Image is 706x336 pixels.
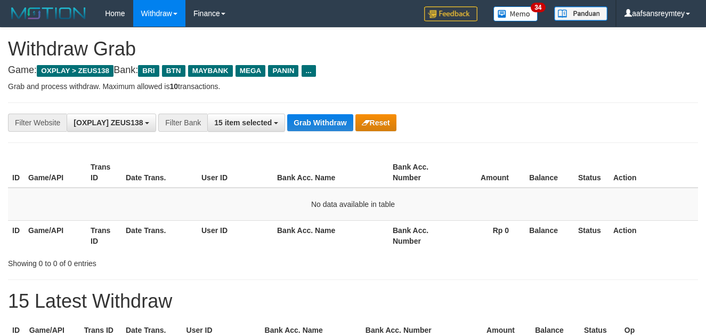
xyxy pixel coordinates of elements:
th: Balance [525,157,574,188]
button: Grab Withdraw [287,114,353,131]
span: 15 item selected [214,118,272,127]
td: No data available in table [8,188,698,221]
th: Date Trans. [121,157,197,188]
th: Date Trans. [121,220,197,251]
img: Button%20Memo.svg [493,6,538,21]
span: ... [302,65,316,77]
th: Status [574,220,609,251]
th: Bank Acc. Number [388,220,451,251]
th: Amount [451,157,525,188]
th: Bank Acc. Number [388,157,451,188]
button: Reset [355,114,396,131]
th: ID [8,157,24,188]
th: Game/API [24,157,86,188]
th: Rp 0 [451,220,525,251]
p: Grab and process withdraw. Maximum allowed is transactions. [8,81,698,92]
h1: Withdraw Grab [8,38,698,60]
span: PANIN [268,65,298,77]
th: Bank Acc. Name [273,220,388,251]
th: Game/API [24,220,86,251]
th: Action [609,157,698,188]
th: User ID [197,220,273,251]
img: MOTION_logo.png [8,5,89,21]
span: MEGA [236,65,266,77]
th: ID [8,220,24,251]
h1: 15 Latest Withdraw [8,291,698,312]
span: [OXPLAY] ZEUS138 [74,118,143,127]
button: [OXPLAY] ZEUS138 [67,114,156,132]
th: Bank Acc. Name [273,157,388,188]
div: Filter Bank [158,114,207,132]
span: 34 [531,3,545,12]
span: OXPLAY > ZEUS138 [37,65,113,77]
h4: Game: Bank: [8,65,698,76]
span: BRI [138,65,159,77]
th: Balance [525,220,574,251]
span: BTN [162,65,185,77]
th: Status [574,157,609,188]
th: Action [609,220,698,251]
img: Feedback.jpg [424,6,477,21]
img: panduan.png [554,6,607,21]
div: Showing 0 to 0 of 0 entries [8,254,286,269]
strong: 10 [169,82,178,91]
button: 15 item selected [207,114,285,132]
div: Filter Website [8,114,67,132]
th: Trans ID [86,220,121,251]
th: Trans ID [86,157,121,188]
th: User ID [197,157,273,188]
span: MAYBANK [188,65,233,77]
